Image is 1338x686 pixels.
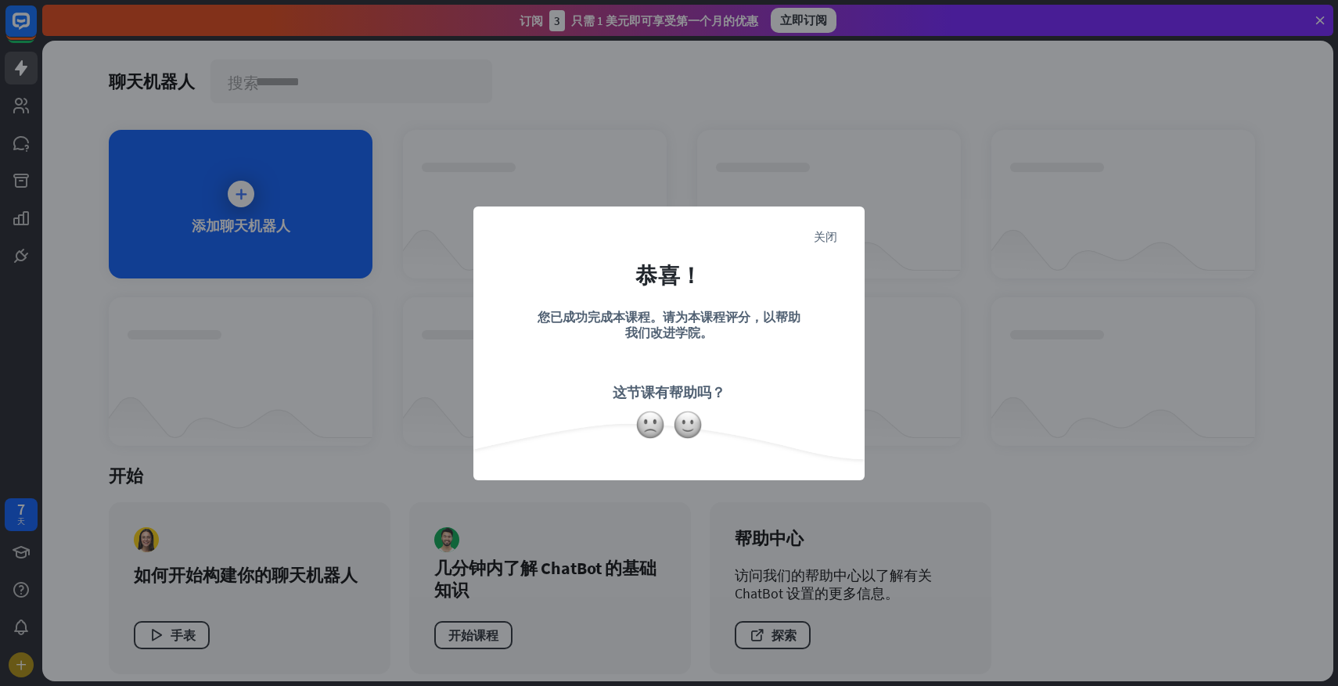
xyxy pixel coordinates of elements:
img: 微微皱眉的脸 [635,410,665,440]
font: 关闭 [814,230,837,242]
font: 恭喜！ [635,261,703,289]
img: 微微微笑的脸 [673,410,703,440]
font: 这节课有帮助吗？ [613,383,725,401]
font: 您已成功完成本课程。请为本课程评分，以帮助我们改进学院。 [538,309,800,340]
button: 打开 LiveChat 聊天小部件 [13,6,59,53]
